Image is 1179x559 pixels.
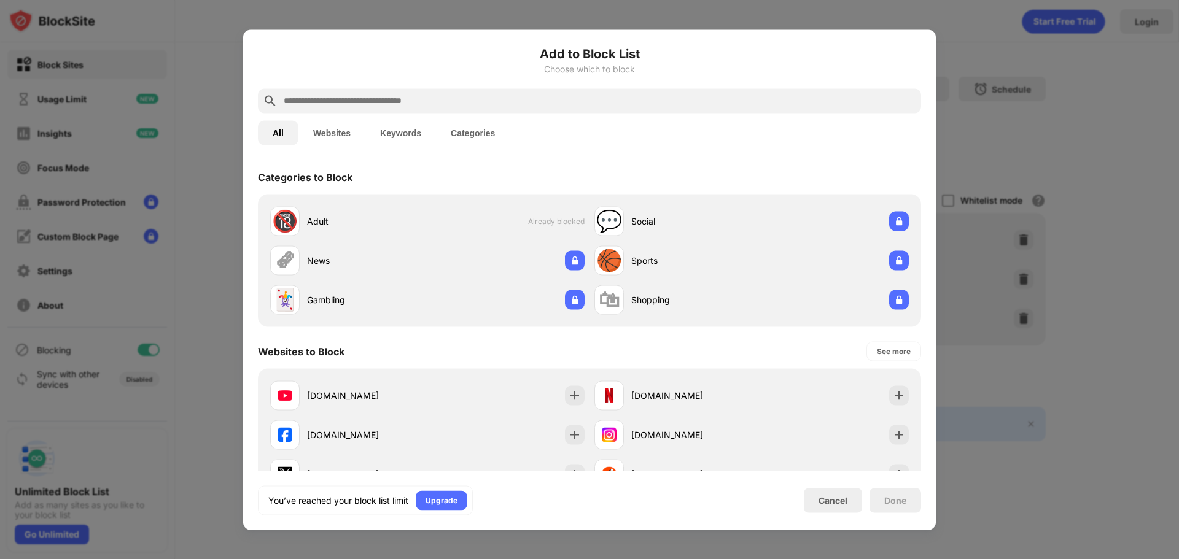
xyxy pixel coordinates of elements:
img: favicons [602,388,617,403]
div: Social [631,215,752,228]
div: [DOMAIN_NAME] [307,468,427,480]
div: [DOMAIN_NAME] [631,468,752,480]
div: 🏀 [596,248,622,273]
div: 🔞 [272,209,298,234]
div: You’ve reached your block list limit [268,494,408,506]
img: favicons [602,466,617,481]
span: Already blocked [528,217,585,226]
img: search.svg [263,93,278,108]
div: [DOMAIN_NAME] [631,428,752,441]
img: favicons [278,388,292,403]
h6: Add to Block List [258,44,921,63]
img: favicons [278,466,292,481]
div: Upgrade [426,494,457,506]
img: favicons [278,427,292,442]
div: Done [884,495,906,505]
div: News [307,254,427,267]
button: Websites [298,120,365,145]
div: 🗞 [274,248,295,273]
button: Keywords [365,120,436,145]
div: Shopping [631,293,752,306]
div: 🃏 [272,287,298,312]
div: 🛍 [599,287,620,312]
div: [DOMAIN_NAME] [631,389,752,402]
div: See more [877,345,911,357]
div: Gambling [307,293,427,306]
div: [DOMAIN_NAME] [307,389,427,402]
div: Cancel [819,495,847,506]
div: [DOMAIN_NAME] [307,428,427,441]
div: Sports [631,254,752,267]
img: favicons [602,427,617,442]
button: All [258,120,298,145]
div: Adult [307,215,427,228]
div: Categories to Block [258,171,352,183]
div: 💬 [596,209,622,234]
button: Categories [436,120,510,145]
div: Websites to Block [258,345,344,357]
div: Choose which to block [258,64,921,74]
